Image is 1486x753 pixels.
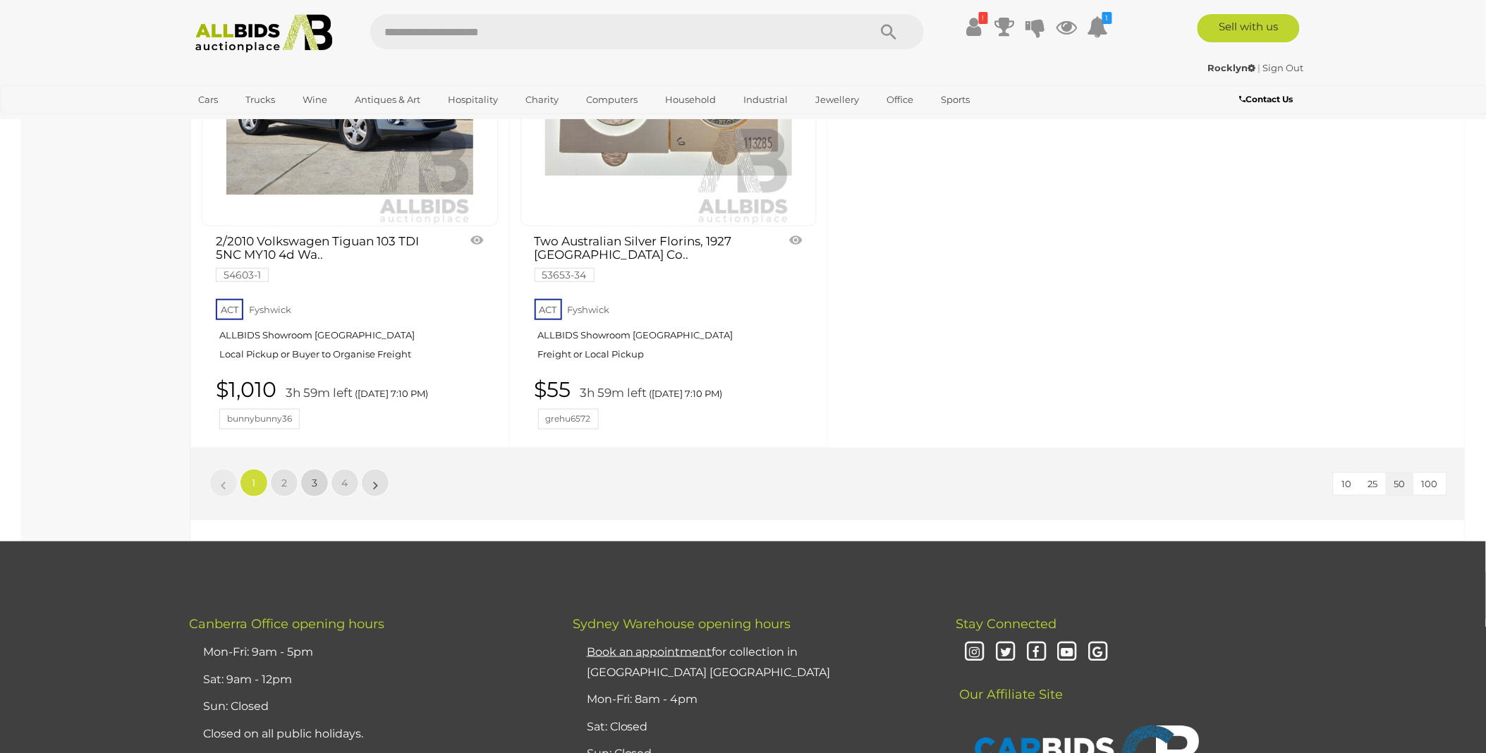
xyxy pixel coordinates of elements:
a: ACT Fyshwick ALLBIDS Showroom [GEOGRAPHIC_DATA] Freight or Local Pickup [535,295,806,371]
button: Search [853,14,924,49]
a: ! [963,14,985,39]
span: 4 [342,477,348,489]
button: 10 [1334,473,1360,495]
i: Twitter [994,640,1018,665]
li: Closed on all public holidays. [200,721,537,749]
a: $55 3h 59m left ([DATE] 7:10 PM) grehu6572 [535,378,806,429]
span: Our Affiliate Site [956,666,1063,703]
span: 100 [1422,478,1438,489]
a: Contact Us [1239,92,1296,107]
a: Two Australian Silver Florins, 1927 [GEOGRAPHIC_DATA] Co.. 53653-34 [535,235,761,280]
a: » [361,469,389,497]
a: 3 [300,469,329,497]
span: Sydney Warehouse opening hours [573,616,791,632]
a: Sports [932,88,980,111]
a: Industrial [735,88,798,111]
b: Contact Us [1239,94,1293,104]
a: Office [878,88,923,111]
a: Hospitality [439,88,508,111]
span: | [1258,62,1261,73]
a: Wine [294,88,337,111]
i: 1 [1102,12,1112,24]
u: Book an appointment [587,645,712,659]
a: [GEOGRAPHIC_DATA] [190,111,308,135]
span: 10 [1342,478,1352,489]
a: Antiques & Art [346,88,430,111]
span: 1 [252,477,256,489]
a: 2/2010 Volkswagen Tiguan 103 TDI 5NC MY10 4d Wa.. 54603-1 [216,235,442,280]
i: ! [979,12,988,24]
span: 2 [281,477,287,489]
li: Mon-Fri: 9am - 5pm [200,639,537,666]
a: $1,010 3h 59m left ([DATE] 7:10 PM) bunnybunny36 [216,378,487,429]
i: Instagram [963,640,987,665]
button: 100 [1413,473,1447,495]
a: Household [657,88,726,111]
span: Canberra Office opening hours [190,616,385,632]
button: 25 [1360,473,1387,495]
span: 50 [1394,478,1406,489]
a: Charity [517,88,568,111]
span: Stay Connected [956,616,1056,632]
a: Computers [578,88,647,111]
a: Trucks [237,88,285,111]
span: 3 [312,477,317,489]
i: Google [1086,640,1111,665]
a: Rocklyn [1208,62,1258,73]
li: Sat: Closed [583,714,920,742]
a: ACT Fyshwick ALLBIDS Showroom [GEOGRAPHIC_DATA] Local Pickup or Buyer to Organise Freight [216,295,487,371]
span: 25 [1368,478,1378,489]
button: 50 [1386,473,1414,495]
strong: Rocklyn [1208,62,1256,73]
a: Sell with us [1198,14,1300,42]
a: Book an appointmentfor collection in [GEOGRAPHIC_DATA] [GEOGRAPHIC_DATA] [587,645,831,679]
li: Mon-Fri: 8am - 4pm [583,687,920,714]
a: Sign Out [1263,62,1304,73]
li: Sat: 9am - 12pm [200,666,537,694]
i: Youtube [1055,640,1080,665]
a: 1 [1088,14,1109,39]
li: Sun: Closed [200,694,537,721]
a: 2 [270,469,298,497]
a: « [209,469,238,497]
a: Jewellery [807,88,869,111]
a: 1 [240,469,268,497]
a: Cars [190,88,228,111]
img: Allbids.com.au [188,14,341,53]
i: Facebook [1024,640,1049,665]
a: 4 [331,469,359,497]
